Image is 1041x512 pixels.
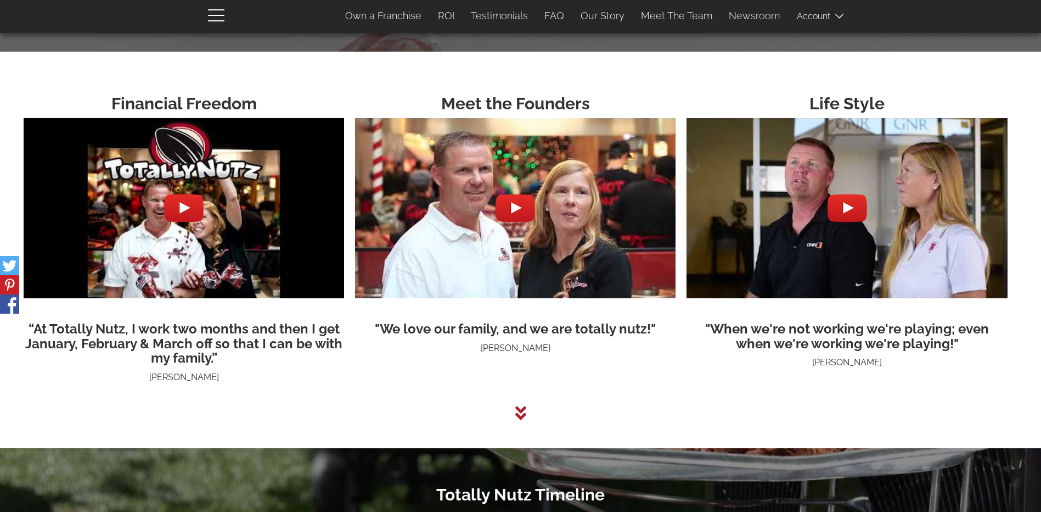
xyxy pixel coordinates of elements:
img: hqdefault.jpg [355,88,676,329]
a: Newsroom [721,4,788,27]
span: [PERSON_NAME] [149,372,219,382]
a: FAQ [536,4,572,27]
h2: Totally Nutz Timeline [26,486,1015,504]
h3: "We love our family, and we are totally nutz!" [355,322,676,336]
h2: Meet the Founders [355,94,676,113]
img: hqdefault.jpg [687,88,1007,329]
a: Our Story [572,4,633,27]
a: Own a Franchise [337,4,430,27]
span: [PERSON_NAME] [481,343,550,353]
a: Meet The Team [633,4,721,27]
a: ROI [430,4,463,27]
a: Testimonials [463,4,536,27]
span: [PERSON_NAME] [812,357,882,368]
h2: Financial Freedom [24,94,344,113]
h2: Life Style [687,94,1007,113]
h3: "When we're not working we're playing; even when we're working we're playing!" [687,322,1007,351]
h3: “At Totally Nutz, I work two months and then I get January, February & March off so that I can be... [24,322,344,365]
img: hqdefault.jpg [24,88,344,329]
